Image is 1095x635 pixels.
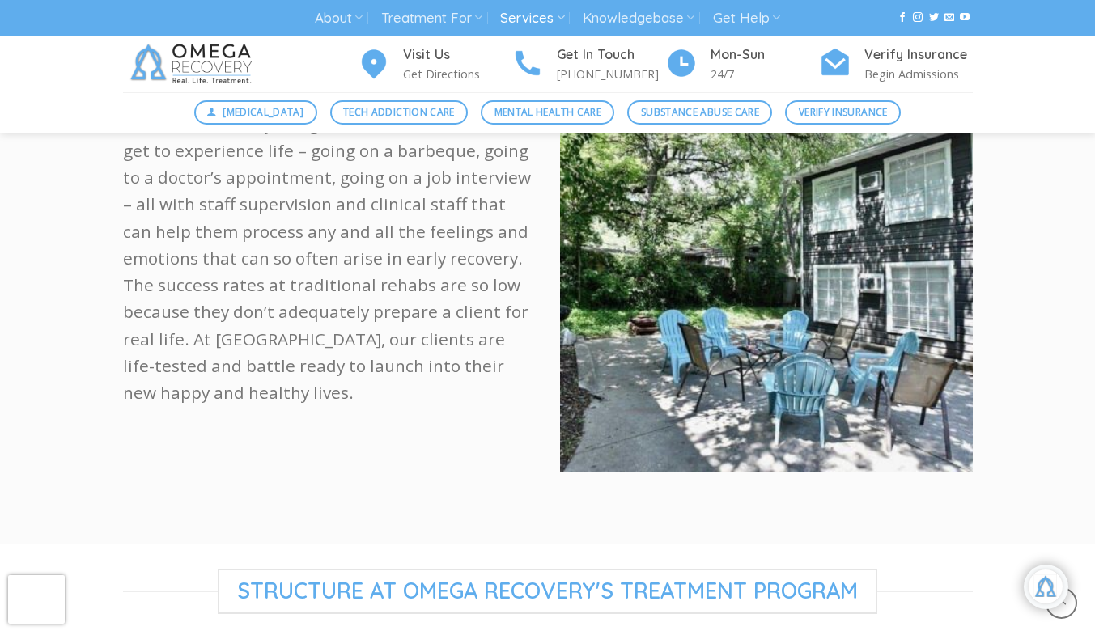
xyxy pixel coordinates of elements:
[583,3,694,33] a: Knowledgebase
[403,65,511,83] p: Get Directions
[194,100,317,125] a: [MEDICAL_DATA]
[799,104,888,120] span: Verify Insurance
[330,100,469,125] a: Tech Addiction Care
[223,104,303,120] span: [MEDICAL_DATA]
[557,44,665,66] h4: Get In Touch
[913,12,923,23] a: Follow on Instagram
[785,100,901,125] a: Verify Insurance
[898,12,907,23] a: Follow on Facebook
[358,44,511,84] a: Visit Us Get Directions
[403,44,511,66] h4: Visit Us
[494,104,601,120] span: Mental Health Care
[713,3,780,33] a: Get Help
[123,36,265,92] img: Omega Recovery
[500,3,564,33] a: Services
[343,104,455,120] span: Tech Addiction Care
[711,44,819,66] h4: Mon-Sun
[960,12,970,23] a: Follow on YouTube
[864,44,973,66] h4: Verify Insurance
[711,65,819,83] p: 24/7
[944,12,954,23] a: Send us an email
[819,44,973,84] a: Verify Insurance Begin Admissions
[864,65,973,83] p: Begin Admissions
[218,569,877,614] span: Structure at omega recovery's treatment program
[481,100,614,125] a: Mental Health Care
[557,65,665,83] p: [PHONE_NUMBER]
[315,3,363,33] a: About
[381,3,482,33] a: Treatment For
[627,100,772,125] a: Substance Abuse Care
[511,44,665,84] a: Get In Touch [PHONE_NUMBER]
[929,12,939,23] a: Follow on Twitter
[641,104,759,120] span: Substance Abuse Care
[123,111,536,407] p: In this “community integration” model, the clients get to experience life – going on a barbeque, ...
